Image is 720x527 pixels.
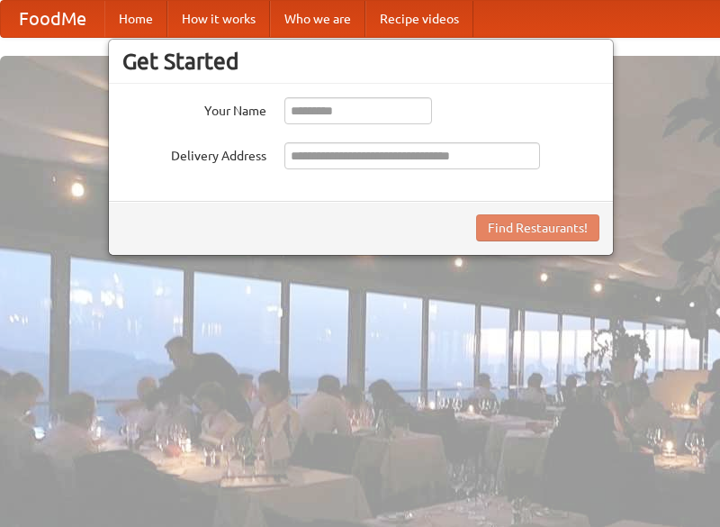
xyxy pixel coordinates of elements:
a: Recipe videos [365,1,473,37]
a: FoodMe [1,1,104,37]
h3: Get Started [122,48,599,75]
a: Who we are [270,1,365,37]
button: Find Restaurants! [476,214,599,241]
a: How it works [167,1,270,37]
label: Delivery Address [122,142,266,165]
a: Home [104,1,167,37]
label: Your Name [122,97,266,120]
